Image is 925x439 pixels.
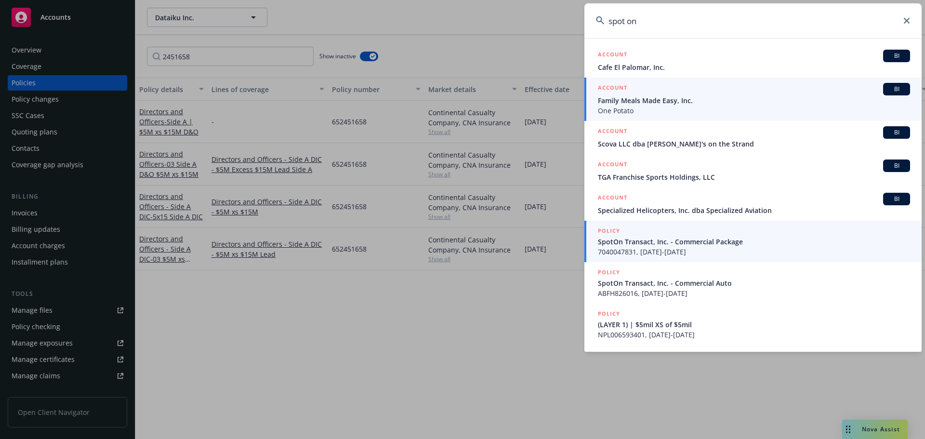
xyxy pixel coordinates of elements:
[584,221,922,262] a: POLICYSpotOn Transact, Inc. - Commercial Package7040047831, [DATE]-[DATE]
[598,160,627,171] h5: ACCOUNT
[887,85,906,93] span: BI
[584,154,922,187] a: ACCOUNTBITGA Franchise Sports Holdings, LLC
[584,345,922,386] a: POLICY
[598,350,620,360] h5: POLICY
[887,195,906,203] span: BI
[598,309,620,319] h5: POLICY
[598,62,910,72] span: Cafe El Palomar, Inc.
[598,330,910,340] span: NPL006593401, [DATE]-[DATE]
[584,121,922,154] a: ACCOUNTBIScova LLC dba [PERSON_NAME]'s on the Strand
[598,205,910,215] span: Specialized Helicopters, Inc. dba Specialized Aviation
[584,262,922,304] a: POLICYSpotOn Transact, Inc. - Commercial AutoABFH826016, [DATE]-[DATE]
[584,304,922,345] a: POLICY(LAYER 1) | $5mil XS of $5milNPL006593401, [DATE]-[DATE]
[887,52,906,60] span: BI
[598,267,620,277] h5: POLICY
[584,44,922,78] a: ACCOUNTBICafe El Palomar, Inc.
[598,50,627,61] h5: ACCOUNT
[598,278,910,288] span: SpotOn Transact, Inc. - Commercial Auto
[598,288,910,298] span: ABFH826016, [DATE]-[DATE]
[584,187,922,221] a: ACCOUNTBISpecialized Helicopters, Inc. dba Specialized Aviation
[598,139,910,149] span: Scova LLC dba [PERSON_NAME]'s on the Strand
[887,128,906,137] span: BI
[598,126,627,138] h5: ACCOUNT
[598,237,910,247] span: SpotOn Transact, Inc. - Commercial Package
[598,106,910,116] span: One Potato
[598,226,620,236] h5: POLICY
[598,172,910,182] span: TGA Franchise Sports Holdings, LLC
[584,3,922,38] input: Search...
[598,95,910,106] span: Family Meals Made Easy, Inc.
[598,193,627,204] h5: ACCOUNT
[598,247,910,257] span: 7040047831, [DATE]-[DATE]
[887,161,906,170] span: BI
[598,319,910,330] span: (LAYER 1) | $5mil XS of $5mil
[598,83,627,94] h5: ACCOUNT
[584,78,922,121] a: ACCOUNTBIFamily Meals Made Easy, Inc.One Potato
